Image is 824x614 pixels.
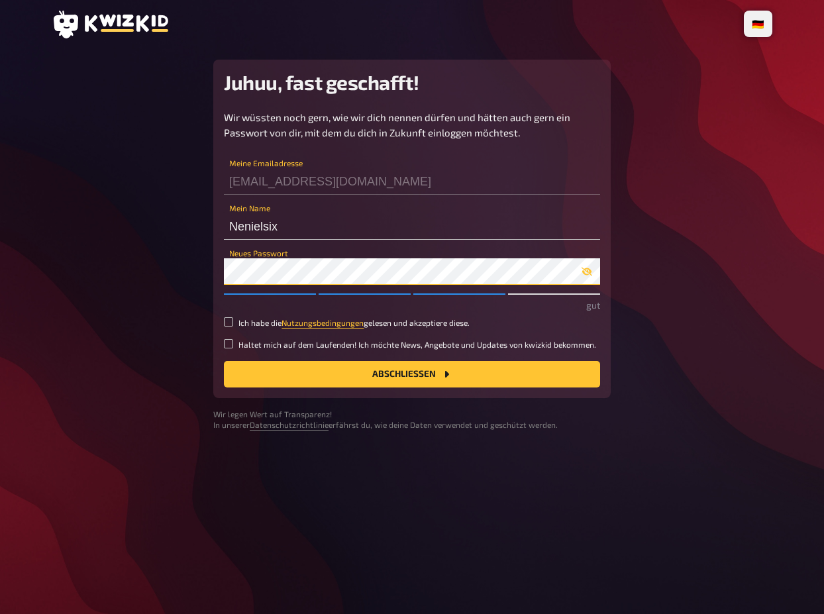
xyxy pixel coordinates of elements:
small: Ich habe die gelesen und akzeptiere diese. [238,317,470,329]
p: gut [224,298,600,312]
small: Wir legen Wert auf Transparenz! In unserer erfährst du, wie deine Daten verwendet und geschützt w... [213,409,611,431]
a: Datenschutzrichtlinie [250,420,329,429]
button: Abschließen [224,361,600,387]
input: Meine Emailadresse [224,168,600,195]
small: Haltet mich auf dem Laufenden! Ich möchte News, Angebote und Updates von kwizkid bekommen. [238,339,596,350]
p: Wir wüssten noch gern, wie wir dich nennen dürfen und hätten auch gern ein Passwort von dir, mit ... [224,110,600,140]
li: 🇩🇪 [747,13,770,34]
a: Nutzungsbedingungen [282,318,364,327]
input: Mein Name [224,213,600,240]
h2: Juhuu, fast geschafft! [224,70,600,94]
